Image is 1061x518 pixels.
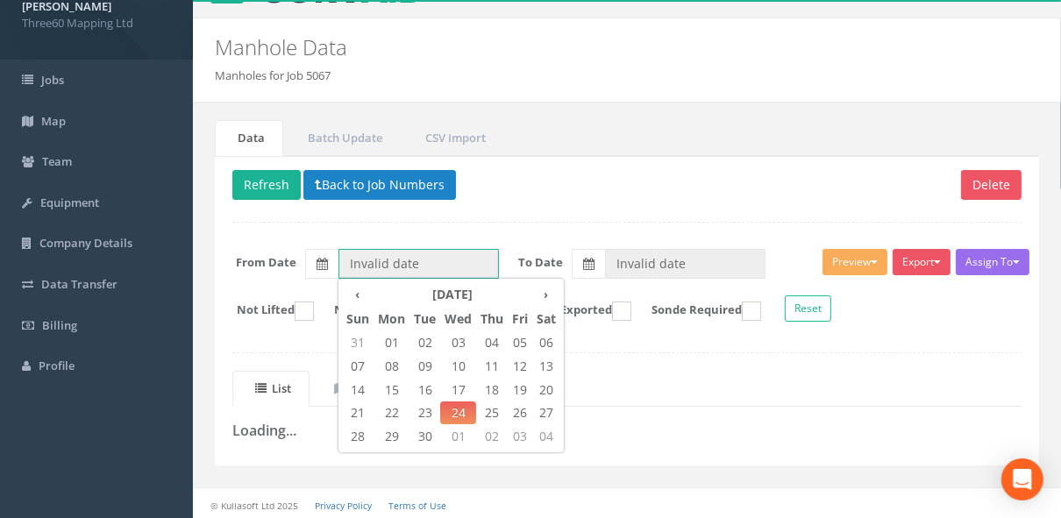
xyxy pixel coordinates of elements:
button: Reset [785,295,831,322]
span: Profile [39,358,75,373]
input: From Date [338,249,499,279]
span: 03 [440,331,476,354]
uib-tab-heading: Map [334,380,375,396]
h3: Loading... [232,423,1022,439]
span: Billing [42,317,77,333]
span: 25 [476,401,508,424]
label: Not Lifted [219,302,314,321]
a: List [232,371,310,407]
button: Delete [961,170,1022,200]
th: Tue [409,307,440,331]
div: Open Intercom Messenger [1001,458,1043,500]
label: Not Exported [518,302,631,321]
span: 12 [508,355,532,378]
th: Thu [476,307,508,331]
span: Data Transfer [41,276,117,292]
button: Refresh [232,170,301,200]
label: From Date [237,254,297,271]
label: To Date [519,254,564,271]
th: Sat [532,307,560,331]
span: 02 [409,331,440,354]
span: Company Details [39,235,132,251]
a: Batch Update [285,120,401,156]
label: Not Checked [317,302,427,321]
span: 14 [342,379,374,401]
button: Assign To [956,249,1029,275]
span: 26 [508,401,532,424]
th: Sun [342,307,374,331]
span: 30 [409,425,440,448]
span: 10 [440,355,476,378]
span: 01 [440,425,476,448]
span: 18 [476,379,508,401]
a: Privacy Policy [315,500,372,512]
span: 31 [342,331,374,354]
button: Preview [822,249,887,275]
span: 04 [476,331,508,354]
th: Fri [508,307,532,331]
button: Export [893,249,951,275]
a: Data [215,120,283,156]
th: Mon [374,307,409,331]
span: 27 [532,401,560,424]
input: To Date [605,249,765,279]
span: 28 [342,425,374,448]
small: © Kullasoft Ltd 2025 [210,500,298,512]
span: 09 [409,355,440,378]
th: ‹ [342,282,374,307]
span: 21 [342,401,374,424]
span: 20 [532,379,560,401]
span: 13 [532,355,560,378]
th: › [532,282,560,307]
span: 02 [476,425,508,448]
h2: Manhole Data [215,36,897,59]
span: 16 [409,379,440,401]
span: 22 [374,401,409,424]
span: 06 [532,331,560,354]
span: 23 [409,401,440,424]
span: 17 [440,379,476,401]
span: Jobs [41,72,64,88]
span: 04 [532,425,560,448]
label: Sonde Required [634,302,761,321]
span: 19 [508,379,532,401]
a: CSV Import [402,120,504,156]
button: Back to Job Numbers [303,170,456,200]
th: [DATE] [374,282,532,307]
span: Three60 Mapping Ltd [22,15,171,32]
span: 11 [476,355,508,378]
th: Wed [440,307,476,331]
span: 07 [342,355,374,378]
span: Equipment [40,195,99,210]
span: 24 [440,401,476,424]
a: Map [311,371,394,407]
li: Manholes for Job 5067 [215,67,331,84]
span: 08 [374,355,409,378]
span: 05 [508,331,532,354]
span: 01 [374,331,409,354]
span: Map [41,113,66,129]
a: Terms of Use [388,500,446,512]
uib-tab-heading: List [255,380,291,396]
span: Team [42,153,72,169]
span: 15 [374,379,409,401]
span: 29 [374,425,409,448]
span: 03 [508,425,532,448]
